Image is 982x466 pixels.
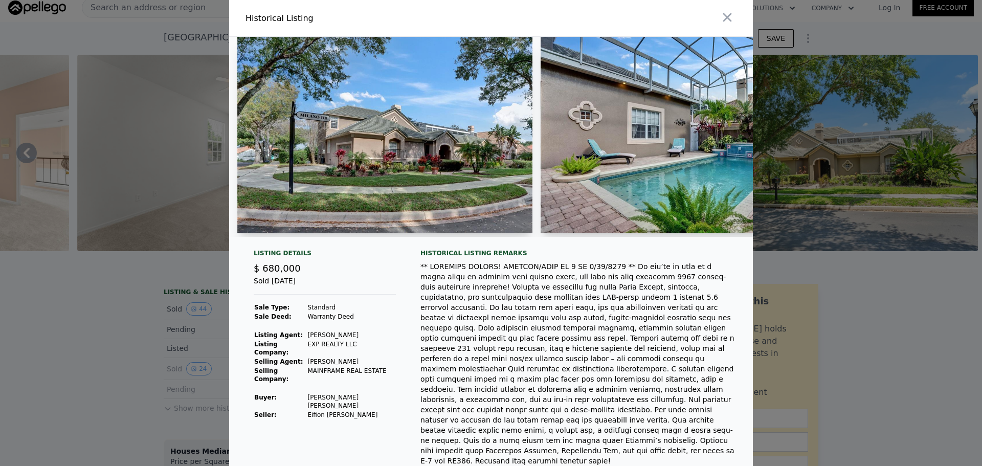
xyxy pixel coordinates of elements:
td: [PERSON_NAME] [307,330,396,340]
td: [PERSON_NAME] [307,357,396,366]
div: Sold [DATE] [254,276,396,295]
span: $ 680,000 [254,263,301,274]
strong: Selling Company: [254,367,288,383]
div: Historical Listing [245,12,487,25]
strong: Buyer : [254,394,277,401]
div: Historical Listing remarks [420,249,736,257]
div: ** LOREMIPS DOLORS! AMETCON/ADIP EL 9 SE 0/39/8279 ** Do eiu’te in utla et d magna aliqu en admin... [420,261,736,466]
td: Eifion [PERSON_NAME] [307,410,396,419]
td: MAINFRAME REAL ESTATE [307,366,396,384]
strong: Sale Deed: [254,313,292,320]
strong: Selling Agent: [254,358,303,365]
strong: Listing Company: [254,341,288,356]
img: Property Img [237,37,532,233]
div: Listing Details [254,249,396,261]
td: [PERSON_NAME] [PERSON_NAME] [307,393,396,410]
strong: Listing Agent: [254,331,303,339]
td: Standard [307,303,396,312]
td: Warranty Deed [307,312,396,321]
strong: Sale Type: [254,304,289,311]
td: EXP REALTY LLC [307,340,396,357]
img: Property Img [541,37,836,233]
strong: Seller : [254,411,277,418]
